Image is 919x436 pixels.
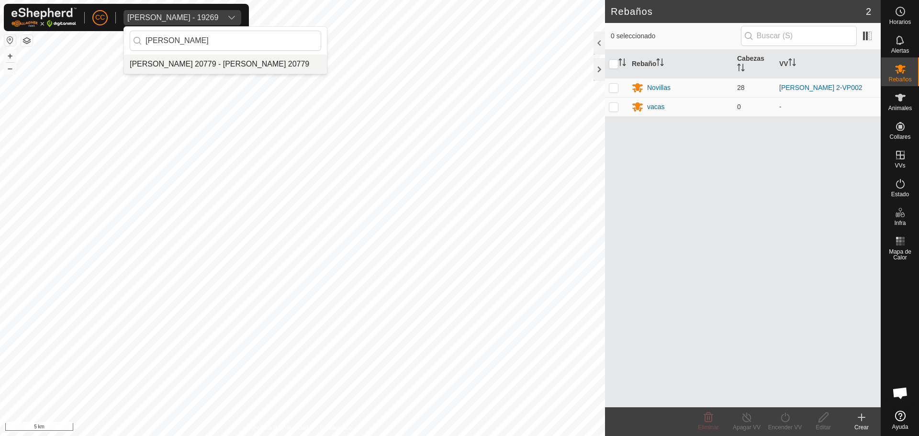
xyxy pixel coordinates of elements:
a: Política de Privacidad [253,424,308,432]
span: Ayuda [892,424,908,430]
span: Animales [888,105,912,111]
span: Infra [894,220,906,226]
span: Collares [889,134,910,140]
div: Editar [804,423,842,432]
div: Apagar VV [728,423,766,432]
span: 2 [866,4,871,19]
div: [PERSON_NAME] 20779 - [PERSON_NAME] 20779 [130,58,309,70]
div: Chat abierto [886,379,915,407]
p-sorticon: Activar para ordenar [737,65,745,73]
th: Cabezas [733,50,775,78]
p-sorticon: Activar para ordenar [788,60,796,67]
button: + [4,50,16,62]
input: Buscar (S) [741,26,857,46]
span: Estado [891,191,909,197]
p-sorticon: Activar para ordenar [618,60,626,67]
button: – [4,63,16,74]
div: Novillas [647,83,671,93]
span: 28 [737,84,745,91]
span: 0 seleccionado [611,31,741,41]
button: Restablecer Mapa [4,34,16,46]
span: Sergio Granado Garcia - 19269 [123,10,222,25]
h2: Rebaños [611,6,866,17]
a: Contáctenos [320,424,352,432]
input: Buscar por región, país, empresa o propiedad [130,31,321,51]
ul: Option List [124,55,327,74]
div: Encender VV [766,423,804,432]
td: - [775,97,881,116]
button: Capas del Mapa [21,35,33,46]
span: Horarios [889,19,911,25]
a: Ayuda [881,407,919,434]
p-sorticon: Activar para ordenar [656,60,664,67]
img: Logo Gallagher [11,8,77,27]
a: [PERSON_NAME] 2-VP002 [779,84,863,91]
span: Alertas [891,48,909,54]
span: Rebaños [888,77,911,82]
div: vacas [647,102,665,112]
div: dropdown trigger [222,10,241,25]
th: VV [775,50,881,78]
span: Mapa de Calor [884,249,917,260]
th: Rebaño [628,50,733,78]
span: 0 [737,103,741,111]
li: Alcira Caballero Yugueros 20779 [124,55,327,74]
div: [PERSON_NAME] - 19269 [127,14,218,22]
span: CC [95,12,105,22]
div: Crear [842,423,881,432]
span: VVs [895,163,905,168]
span: Eliminar [698,424,718,431]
